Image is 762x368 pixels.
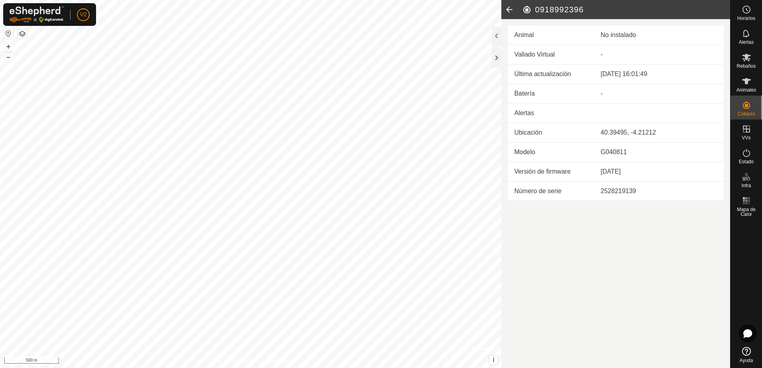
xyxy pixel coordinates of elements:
[601,89,717,98] div: -
[601,147,717,157] div: G040811
[739,40,754,45] span: Alertas
[508,143,594,162] td: Modelo
[4,52,13,62] button: –
[737,112,755,116] span: Collares
[522,5,730,14] h2: 0918992396
[741,183,751,188] span: Infra
[740,358,753,363] span: Ayuda
[601,128,717,137] div: 40.39495, -4.21212
[601,167,717,176] div: [DATE]
[736,64,756,69] span: Rebaños
[10,6,64,23] img: Logo Gallagher
[736,88,756,92] span: Animales
[742,135,750,140] span: VVs
[508,104,594,123] td: Alertas
[4,42,13,51] button: +
[18,29,27,39] button: Capas del Mapa
[731,344,762,366] a: Ayuda
[508,45,594,65] td: Vallado Virtual
[489,356,498,364] button: i
[739,159,754,164] span: Estado
[733,207,760,217] span: Mapa de Calor
[493,356,494,363] span: i
[601,69,717,79] div: [DATE] 16:01:49
[508,65,594,84] td: Última actualización
[601,186,717,196] div: 2528219139
[601,51,603,58] app-display-virtual-paddock-transition: -
[80,10,86,19] span: V2
[210,358,255,365] a: Política de Privacidad
[601,30,717,40] div: No instalado
[508,84,594,104] td: Batería
[737,16,755,21] span: Horarios
[508,162,594,182] td: Versión de firmware
[508,123,594,143] td: Ubicación
[265,358,292,365] a: Contáctenos
[508,182,594,201] td: Número de serie
[4,29,13,38] button: Restablecer Mapa
[508,25,594,45] td: Animal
